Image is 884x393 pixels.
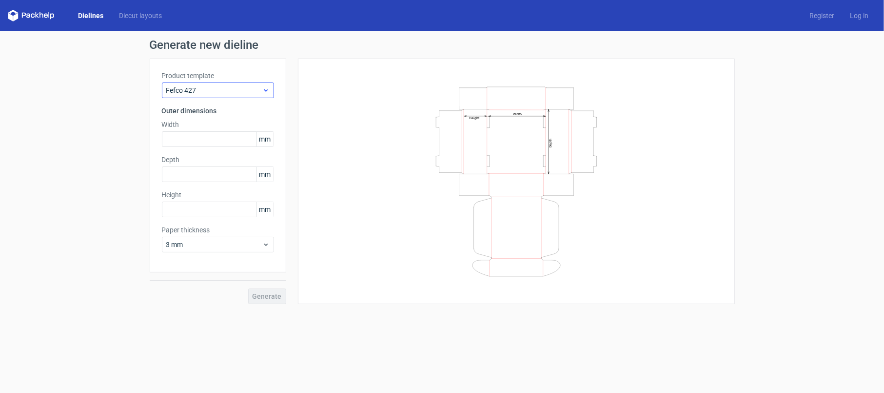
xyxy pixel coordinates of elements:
[166,240,262,249] span: 3 mm
[150,39,735,51] h1: Generate new dieline
[162,71,274,81] label: Product template
[166,85,262,95] span: Fefco 427
[256,202,274,217] span: mm
[256,167,274,182] span: mm
[513,111,522,116] text: Width
[162,106,274,116] h3: Outer dimensions
[802,11,842,21] a: Register
[162,155,274,165] label: Depth
[70,11,111,21] a: Dielines
[162,120,274,129] label: Width
[162,225,274,235] label: Paper thickness
[842,11,876,21] a: Log in
[111,11,170,21] a: Diecut layouts
[162,190,274,200] label: Height
[549,138,552,147] text: Depth
[469,116,479,120] text: Height
[256,132,274,146] span: mm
